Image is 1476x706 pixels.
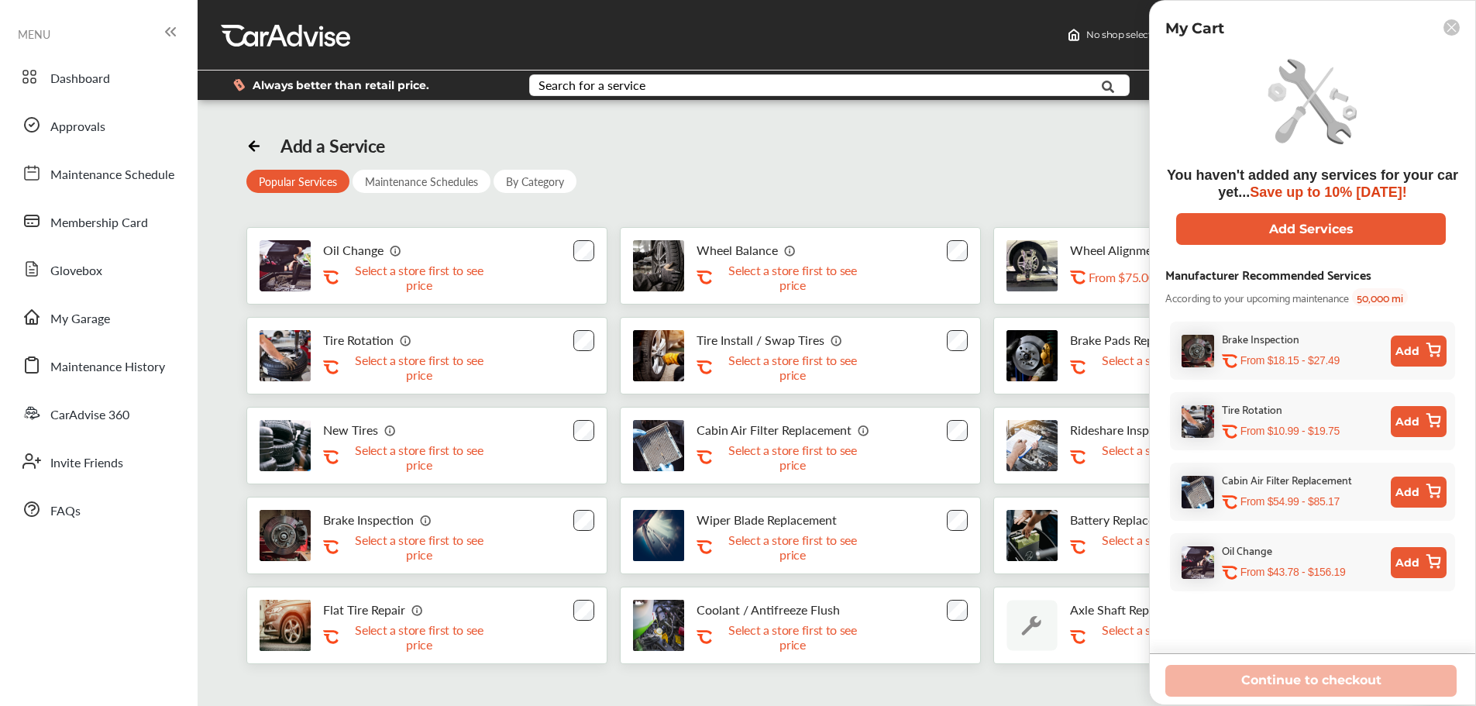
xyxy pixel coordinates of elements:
[1165,19,1224,37] p: My Cart
[1167,167,1458,200] span: You haven't added any services for your car yet...
[323,602,405,617] p: Flat Tire Repair
[1006,510,1058,561] img: battery-replacement-thumb.jpg
[1006,600,1058,651] img: default_wrench_icon.d1a43860.svg
[1089,270,1208,284] p: From $75.00 - $150.00
[390,244,402,257] img: info_icon_vector.svg
[1182,546,1214,579] img: oil-change-thumb.jpg
[411,604,424,616] img: info_icon_vector.svg
[494,170,576,193] div: By Category
[1070,422,1183,437] p: Rideshare Inspection
[538,79,645,91] div: Search for a service
[14,441,182,481] a: Invite Friends
[1352,288,1408,306] span: 50,000 mi
[1165,288,1349,306] span: According to your upcoming maintenance
[1006,420,1058,471] img: rideshare-visual-inspection-thumb.jpg
[1391,477,1447,508] button: Add
[784,244,796,257] img: info_icon_vector.svg
[50,501,81,522] span: FAQs
[1165,263,1371,284] div: Manufacturer Recommended Services
[1222,541,1272,559] div: Oil Change
[253,80,429,91] span: Always better than retail price.
[1240,494,1340,509] p: From $54.99 - $85.17
[1068,29,1080,41] img: header-home-logo.8d720a4f.svg
[50,405,129,425] span: CarAdvise 360
[1391,406,1447,437] button: Add
[1182,476,1214,508] img: cabin-air-filter-replacement-thumb.jpg
[1182,335,1214,367] img: brake-inspection-thumb.jpg
[1089,532,1244,562] p: Select a store first to see price
[1070,332,1203,347] p: Brake Pads Replacement
[633,240,684,291] img: tire-wheel-balance-thumb.jpg
[342,263,497,292] p: Select a store first to see price
[260,600,311,651] img: flat-tire-repair-thumb.jpg
[697,332,824,347] p: Tire Install / Swap Tires
[50,69,110,89] span: Dashboard
[50,309,110,329] span: My Garage
[1006,330,1058,381] img: brake-pads-replacement-thumb.jpg
[14,489,182,529] a: FAQs
[831,334,843,346] img: info_icon_vector.svg
[1222,400,1282,418] div: Tire Rotation
[1070,602,1199,617] p: Axle Shaft Replacement
[14,249,182,289] a: Glovebox
[697,512,837,527] p: Wiper Blade Replacement
[50,117,105,137] span: Approvals
[1250,184,1407,200] span: Save up to 10% [DATE]!
[1222,329,1299,347] div: Brake Inspection
[1182,405,1214,438] img: tire-rotation-thumb.jpg
[233,78,245,91] img: dollor_label_vector.a70140d1.svg
[280,135,385,157] div: Add a Service
[14,297,182,337] a: My Garage
[1240,424,1340,439] p: From $10.99 - $19.75
[50,165,174,185] span: Maintenance Schedule
[1089,353,1244,382] p: Select a store first to see price
[323,243,384,257] p: Oil Change
[400,334,412,346] img: info_icon_vector.svg
[715,622,870,652] p: Select a store first to see price
[14,57,182,97] a: Dashboard
[1391,336,1447,367] button: Add
[323,512,414,527] p: Brake Inspection
[1089,443,1244,472] p: Select a store first to see price
[633,510,684,561] img: thumb_Wipers.jpg
[1176,213,1446,245] button: Add Services
[323,422,378,437] p: New Tires
[633,420,684,471] img: cabin-air-filter-replacement-thumb.jpg
[1086,29,1163,41] span: No shop selected
[1070,512,1243,527] p: Battery Replacement (Avg Price)
[342,532,497,562] p: Select a store first to see price
[342,443,497,472] p: Select a store first to see price
[246,170,349,193] div: Popular Services
[1240,565,1346,580] p: From $43.78 - $156.19
[1391,547,1447,578] button: Add
[697,602,840,617] p: Coolant / Antifreeze Flush
[50,453,123,474] span: Invite Friends
[633,330,684,381] img: tire-install-swap-tires-thumb.jpg
[420,514,432,526] img: info_icon_vector.svg
[1070,243,1164,257] p: Wheel Alignment
[18,28,50,40] span: MENU
[14,153,182,193] a: Maintenance Schedule
[260,330,311,381] img: tire-rotation-thumb.jpg
[633,600,684,651] img: engine-cooling-thumb.jpg
[260,510,311,561] img: brake-inspection-thumb.jpg
[14,201,182,241] a: Membership Card
[384,424,397,436] img: info_icon_vector.svg
[14,393,182,433] a: CarAdvise 360
[1006,240,1058,291] img: wheel-alignment-thumb.jpg
[1222,470,1352,488] div: Cabin Air Filter Replacement
[715,532,870,562] p: Select a store first to see price
[50,213,148,233] span: Membership Card
[715,263,870,292] p: Select a store first to see price
[715,443,870,472] p: Select a store first to see price
[50,261,102,281] span: Glovebox
[260,420,311,471] img: new-tires-thumb.jpg
[353,170,490,193] div: Maintenance Schedules
[323,332,394,347] p: Tire Rotation
[14,345,182,385] a: Maintenance History
[342,622,497,652] p: Select a store first to see price
[1089,622,1244,652] p: Select a store first to see price
[342,353,497,382] p: Select a store first to see price
[697,243,778,257] p: Wheel Balance
[715,353,870,382] p: Select a store first to see price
